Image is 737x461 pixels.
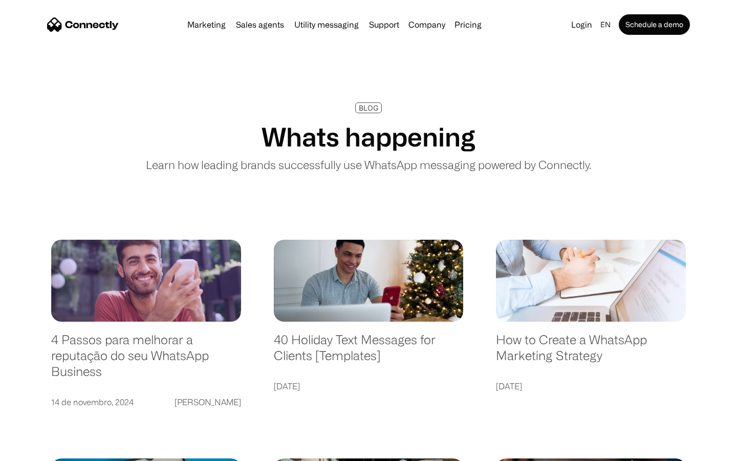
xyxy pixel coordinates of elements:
aside: Language selected: English [10,443,61,457]
a: Support [365,20,403,29]
p: Learn how leading brands successfully use WhatsApp messaging powered by Connectly. [146,156,591,173]
a: Pricing [450,20,486,29]
a: Login [567,17,596,32]
ul: Language list [20,443,61,457]
a: Utility messaging [290,20,363,29]
div: BLOG [359,104,378,112]
div: [PERSON_NAME] [175,395,241,409]
div: en [600,17,611,32]
a: Schedule a demo [619,14,690,35]
a: 40 Holiday Text Messages for Clients [Templates] [274,332,464,373]
a: Sales agents [232,20,288,29]
div: 14 de novembro, 2024 [51,395,134,409]
a: Marketing [183,20,230,29]
div: [DATE] [496,379,522,393]
h1: Whats happening [262,121,475,152]
a: How to Create a WhatsApp Marketing Strategy [496,332,686,373]
a: 4 Passos para melhorar a reputação do seu WhatsApp Business [51,332,241,389]
div: [DATE] [274,379,300,393]
div: Company [408,17,445,32]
